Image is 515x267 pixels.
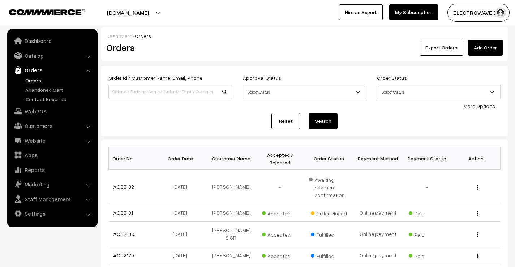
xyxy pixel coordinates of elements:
[158,147,207,170] th: Order Date
[256,170,305,203] td: -
[9,163,95,176] a: Reports
[262,229,298,238] span: Accepted
[9,9,85,15] img: COMMMERCE
[9,148,95,162] a: Apps
[113,184,134,190] a: #OD2182
[403,147,452,170] th: Payment Status
[9,207,95,220] a: Settings
[9,178,95,191] a: Marketing
[353,147,403,170] th: Payment Method
[477,185,478,190] img: Menu
[477,232,478,237] img: Menu
[353,246,403,264] td: Online payment
[158,203,207,222] td: [DATE]
[377,86,500,98] span: Select Status
[23,77,95,84] a: Orders
[477,211,478,216] img: Menu
[495,7,506,18] img: user
[108,85,232,99] input: Order Id / Customer Name / Customer Email / Customer Phone
[9,193,95,206] a: Staff Management
[403,170,452,203] td: -
[23,86,95,94] a: Abandoned Cart
[256,147,305,170] th: Accepted / Rejected
[377,74,407,82] label: Order Status
[447,4,510,22] button: ELECTROWAVE DE…
[463,103,495,109] a: More Options
[305,147,354,170] th: Order Status
[262,250,298,260] span: Accepted
[243,85,366,99] span: Select Status
[113,231,134,237] a: #OD2180
[135,33,151,39] span: Orders
[311,208,347,217] span: Order Placed
[9,34,95,47] a: Dashboard
[113,210,133,216] a: #OD2181
[262,208,298,217] span: Accepted
[311,229,347,238] span: Fulfilled
[207,246,256,264] td: [PERSON_NAME]
[389,4,438,20] a: My Subscription
[23,95,95,103] a: Contact Enquires
[309,113,338,129] button: Search
[9,49,95,62] a: Catalog
[158,170,207,203] td: [DATE]
[9,64,95,77] a: Orders
[468,40,503,56] a: Add Order
[409,208,445,217] span: Paid
[271,113,300,129] a: Reset
[113,252,134,258] a: #OD2179
[339,4,383,20] a: Hire an Expert
[207,203,256,222] td: [PERSON_NAME]
[477,254,478,258] img: Menu
[9,119,95,132] a: Customers
[311,250,347,260] span: Fulfilled
[108,74,202,82] label: Order Id / Customer Name, Email, Phone
[420,40,463,56] button: Export Orders
[353,222,403,246] td: Online payment
[9,7,72,16] a: COMMMERCE
[106,33,133,39] a: Dashboard
[243,86,366,98] span: Select Status
[82,4,174,22] button: [DOMAIN_NAME]
[158,246,207,264] td: [DATE]
[353,203,403,222] td: Online payment
[207,170,256,203] td: [PERSON_NAME]
[9,134,95,147] a: Website
[9,105,95,118] a: WebPOS
[377,85,501,99] span: Select Status
[106,32,503,40] div: /
[451,147,501,170] th: Action
[409,229,445,238] span: Paid
[158,222,207,246] td: [DATE]
[243,74,281,82] label: Approval Status
[109,147,158,170] th: Order No
[207,222,256,246] td: [PERSON_NAME] S SR
[207,147,256,170] th: Customer Name
[309,174,349,199] span: Awaiting payment confirmation
[409,250,445,260] span: Paid
[106,42,231,53] h2: Orders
